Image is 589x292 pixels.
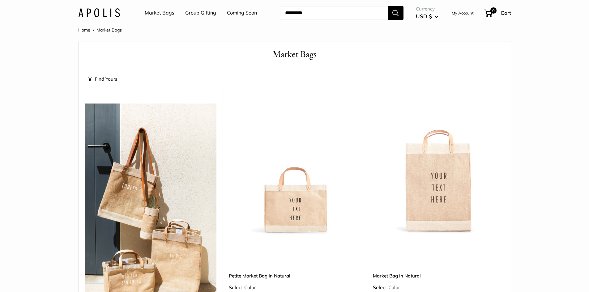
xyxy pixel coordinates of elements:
a: Coming Soon [227,8,257,18]
span: USD $ [416,13,432,19]
button: Find Yours [88,75,117,83]
span: 0 [490,7,496,14]
a: Group Gifting [185,8,216,18]
img: Petite Market Bag in Natural [229,104,361,235]
a: 0 Cart [484,8,511,18]
img: Apolis [78,8,120,17]
a: Petite Market Bag in Natural [229,272,361,279]
a: My Account [452,9,474,17]
nav: Breadcrumb [78,26,122,34]
span: Market Bags [96,27,122,33]
button: USD $ [416,11,438,21]
span: Cart [501,10,511,16]
button: Search [388,6,403,20]
a: Home [78,27,90,33]
h1: Market Bags [88,48,502,61]
span: Currency [416,5,438,13]
a: Market Bags [145,8,174,18]
img: Market Bag in Natural [373,104,505,235]
a: Petite Market Bag in Naturaldescription_Effortless style that elevates every moment [229,104,361,235]
input: Search... [280,6,388,20]
a: Market Bag in NaturalMarket Bag in Natural [373,104,505,235]
a: Market Bag in Natural [373,272,505,279]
